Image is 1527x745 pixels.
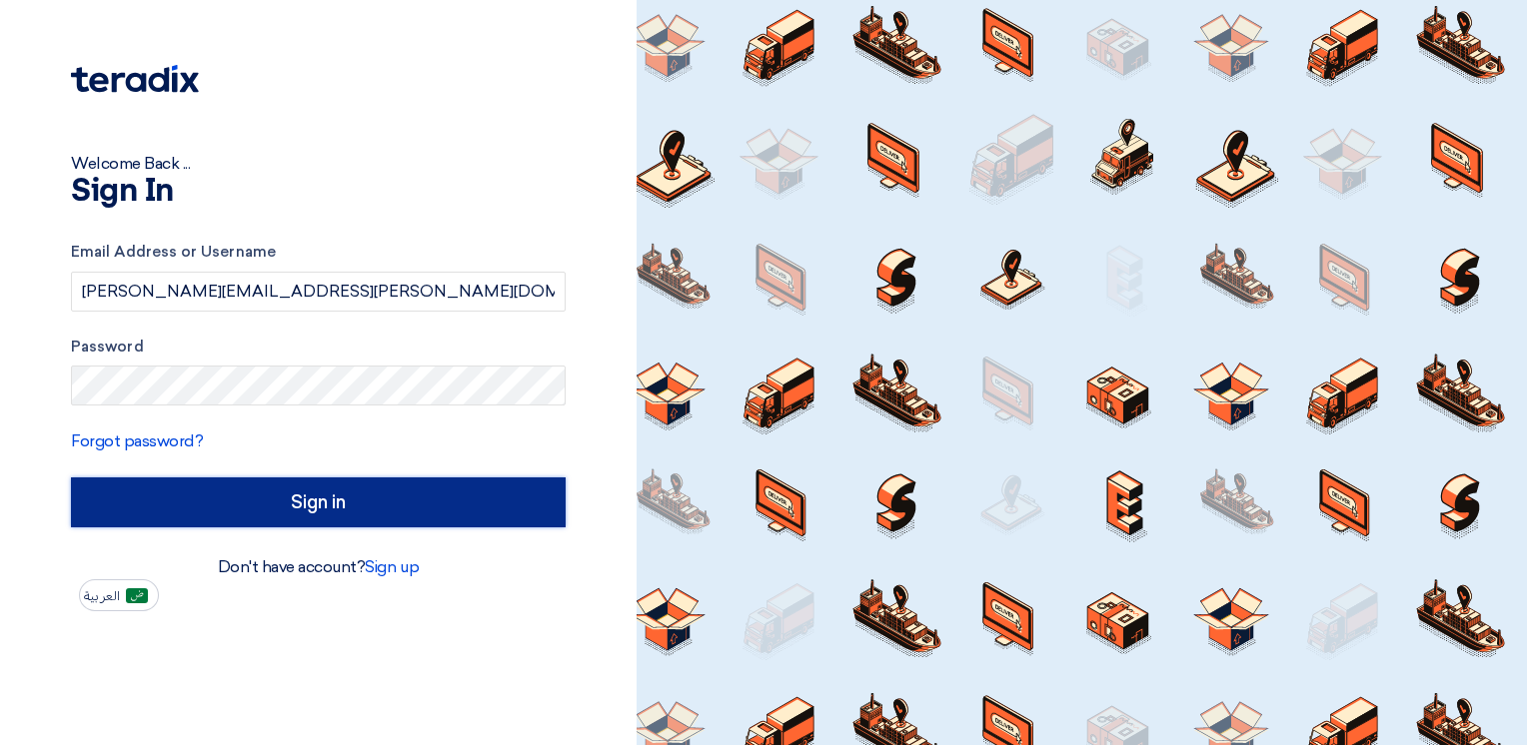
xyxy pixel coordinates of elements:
div: Welcome Back ... [71,152,566,176]
button: العربية [79,579,159,611]
img: Teradix logo [71,65,199,93]
label: Email Address or Username [71,241,566,264]
label: Password [71,336,566,359]
span: العربية [84,589,120,603]
img: ar-AR.png [126,588,148,603]
h1: Sign In [71,176,566,208]
a: Forgot password? [71,431,203,450]
div: Don't have account? [71,555,566,579]
input: Sign in [71,477,566,527]
a: Sign up [365,557,419,576]
input: Enter your business email or username [71,272,566,312]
